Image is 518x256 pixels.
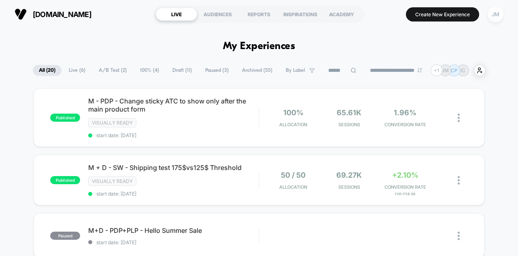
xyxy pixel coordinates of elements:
[458,232,460,240] img: close
[458,176,460,185] img: close
[392,171,418,179] span: +2.10%
[88,176,136,186] span: Visually ready
[323,122,375,127] span: Sessions
[417,68,422,73] img: end
[88,191,259,197] span: start date: [DATE]
[379,184,431,190] span: CONVERSION RATE
[442,67,449,73] p: JM
[88,97,259,113] span: M - PDP - Change sticky ATC to show only after the main product form
[88,239,259,245] span: start date: [DATE]
[88,163,259,172] span: M + D - SW - Shipping test 175$vs125$ Threshold
[281,171,306,179] span: 50 / 50
[15,8,27,20] img: Visually logo
[33,10,91,19] span: [DOMAIN_NAME]
[458,114,460,122] img: close
[50,176,80,184] span: published
[431,65,442,76] div: + 1
[50,232,80,240] span: paused
[88,226,259,234] span: M+D - PDP+PLP - Hello Summer Sale
[379,192,431,196] span: for 175$-9$
[156,8,197,21] div: LIVE
[93,65,133,76] span: A/B Test ( 2 )
[238,8,280,21] div: REPORTS
[134,65,165,76] span: 100% ( 4 )
[197,8,238,21] div: AUDIENCES
[12,8,94,21] button: [DOMAIN_NAME]
[394,108,416,117] span: 1.96%
[488,6,503,22] div: JM
[166,65,198,76] span: Draft ( 11 )
[88,132,259,138] span: start date: [DATE]
[406,7,479,22] button: Create New Experience
[279,122,307,127] span: Allocation
[279,184,307,190] span: Allocation
[286,67,305,73] span: By Label
[485,6,506,23] button: JM
[33,65,62,76] span: All ( 20 )
[50,114,80,122] span: published
[223,41,295,52] h1: My Experiences
[280,8,321,21] div: INSPIRATIONS
[199,65,235,76] span: Paused ( 3 )
[337,108,361,117] span: 65.61k
[236,65,278,76] span: Archived ( 55 )
[461,67,465,73] p: IC
[336,171,362,179] span: 69.27k
[379,122,431,127] span: CONVERSION RATE
[321,8,362,21] div: ACADEMY
[283,108,304,117] span: 100%
[63,65,91,76] span: Live ( 6 )
[88,118,136,127] span: Visually ready
[451,67,458,73] p: CP
[323,184,375,190] span: Sessions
